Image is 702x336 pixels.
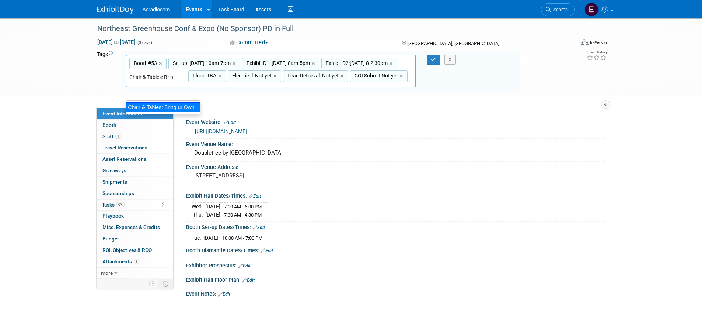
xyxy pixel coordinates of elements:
span: 1 [134,259,139,264]
div: Event Website: [186,117,605,126]
span: Playbook [102,213,124,219]
td: [DATE] [203,234,219,242]
span: Giveaways [102,167,126,173]
td: [DATE] [205,211,220,219]
div: Event Rating [587,51,607,54]
span: Asset Reservations [102,156,146,162]
a: Travel Reservations [97,142,173,153]
div: Booth Dismantle Dates/Times: [186,245,605,254]
div: In-Person [590,40,607,45]
button: Committed [227,39,271,46]
div: Chair & Tables: Bring ur Own [126,102,200,112]
a: Search [541,3,575,16]
span: Electrical: Not yet [231,72,272,79]
img: ExhibitDay [97,6,134,14]
a: Event Information [97,108,173,119]
i: Booth reservation complete [120,123,123,127]
span: Sponsorships [102,190,134,196]
a: Edit [238,263,251,269]
span: Misc. Expenses & Credits [102,224,160,230]
div: Northeast Greenhouse Conf & Expo (No Sponsor) PD in Full [95,22,564,35]
div: Booth Set-up Dates/Times: [186,222,605,231]
span: Set up: [DATE] 10am-7pm [171,59,231,67]
pre: [STREET_ADDRESS] [194,172,353,179]
a: Tasks0% [97,200,173,211]
td: [DATE] [205,203,220,211]
a: Asset Reservations [97,154,173,165]
td: Wed. [192,203,205,211]
button: X [444,55,456,65]
span: 0% [116,202,125,207]
span: Booth#53 [132,59,157,67]
span: Budget [102,236,119,242]
div: Exhibit Hall Dates/Times: [186,190,605,200]
span: more [101,270,113,276]
span: Event Information [102,111,144,117]
span: Exhibit D2:[DATE] 8-2:30pm [324,59,388,67]
span: 10:00 AM - 7:00 PM [222,235,262,241]
span: Search [551,7,568,13]
span: Shipments [102,179,127,185]
a: × [390,59,394,68]
span: [GEOGRAPHIC_DATA], [GEOGRAPHIC_DATA] [407,41,499,46]
span: Booth [102,122,125,128]
span: (3 days) [137,40,152,45]
td: Tags [97,51,115,92]
a: × [218,72,223,80]
a: × [312,59,317,68]
span: Lead Retrieval: Not yet [286,72,339,79]
span: Exhibit D1: [DATE] 8am-5pm [245,59,310,67]
div: Event Notes: [186,288,605,298]
a: ROI, Objectives & ROO [97,245,173,256]
a: × [340,72,345,80]
td: Personalize Event Tab Strip [146,279,158,288]
td: Tue. [192,234,203,242]
div: Event Venue Address: [186,162,605,171]
a: Edit [218,292,230,297]
div: Doubletree by [GEOGRAPHIC_DATA] [192,147,600,159]
a: × [233,59,237,68]
img: Format-Inperson.png [581,39,589,45]
span: Travel Reservations [102,145,147,150]
a: Edit [224,120,236,125]
td: Toggle Event Tabs [158,279,173,288]
input: Type tag and hit enter [129,73,188,81]
a: Budget [97,233,173,245]
span: 7:00 AM - 6:00 PM [224,204,262,209]
span: Floor: TBA [191,72,216,79]
div: Event Venue Name: [186,139,605,148]
span: ROI, Objectives & ROO [102,247,152,253]
a: × [273,72,278,80]
a: Sponsorships [97,188,173,199]
span: Staff [102,134,121,139]
span: [DATE] [DATE] [97,39,136,45]
span: Attachments [102,259,139,264]
a: Edit [249,194,261,199]
span: 7:30 AM - 4:30 PM [224,212,262,218]
a: × [159,59,164,68]
a: Playbook [97,211,173,222]
div: Event Format [531,38,607,49]
a: Edit [242,278,255,283]
a: Edit [253,225,265,230]
a: Booth [97,120,173,131]
span: Acradiocom [143,7,170,13]
a: Misc. Expenses & Credits [97,222,173,233]
a: more [97,268,173,279]
a: Shipments [97,177,173,188]
a: Giveaways [97,165,173,176]
div: Exhibitor Prospectus: [186,260,605,270]
a: Edit [261,248,273,253]
div: Exhibit Hall Floor Plan: [186,274,605,284]
a: Staff1 [97,131,173,142]
td: Thu. [192,211,205,219]
a: [URL][DOMAIN_NAME] [195,128,247,134]
a: × [400,72,405,80]
a: Attachments1 [97,256,173,267]
span: COI Submit:Not yet [353,72,398,79]
span: 1 [115,134,121,139]
img: Elizabeth Martinez [584,3,598,17]
span: Tasks [102,202,125,208]
span: to [113,39,120,45]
